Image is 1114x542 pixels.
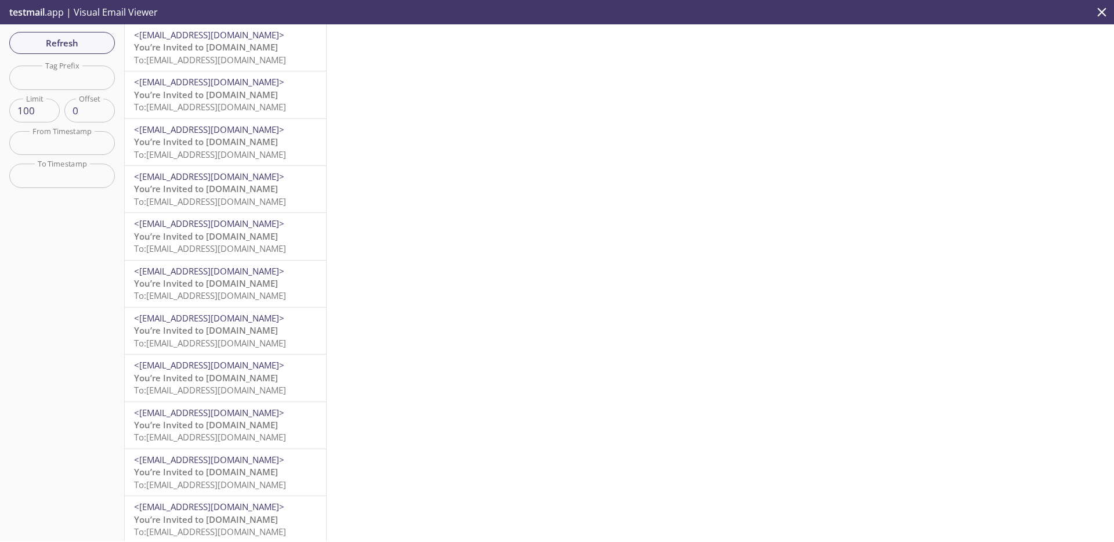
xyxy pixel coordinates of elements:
[125,261,326,307] div: <[EMAIL_ADDRESS][DOMAIN_NAME]>You’re Invited to [DOMAIN_NAME]To:[EMAIL_ADDRESS][DOMAIN_NAME]
[125,308,326,354] div: <[EMAIL_ADDRESS][DOMAIN_NAME]>You’re Invited to [DOMAIN_NAME]To:[EMAIL_ADDRESS][DOMAIN_NAME]
[134,407,284,418] span: <[EMAIL_ADDRESS][DOMAIN_NAME]>
[134,372,278,384] span: You’re Invited to [DOMAIN_NAME]
[134,183,278,194] span: You’re Invited to [DOMAIN_NAME]
[134,54,286,66] span: To: [EMAIL_ADDRESS][DOMAIN_NAME]
[134,384,286,396] span: To: [EMAIL_ADDRESS][DOMAIN_NAME]
[125,166,326,212] div: <[EMAIL_ADDRESS][DOMAIN_NAME]>You’re Invited to [DOMAIN_NAME]To:[EMAIL_ADDRESS][DOMAIN_NAME]
[125,119,326,165] div: <[EMAIL_ADDRESS][DOMAIN_NAME]>You’re Invited to [DOMAIN_NAME]To:[EMAIL_ADDRESS][DOMAIN_NAME]
[134,431,286,443] span: To: [EMAIL_ADDRESS][DOMAIN_NAME]
[134,466,278,478] span: You’re Invited to [DOMAIN_NAME]
[134,324,278,336] span: You’re Invited to [DOMAIN_NAME]
[125,213,326,259] div: <[EMAIL_ADDRESS][DOMAIN_NAME]>You’re Invited to [DOMAIN_NAME]To:[EMAIL_ADDRESS][DOMAIN_NAME]
[134,101,286,113] span: To: [EMAIL_ADDRESS][DOMAIN_NAME]
[134,196,286,207] span: To: [EMAIL_ADDRESS][DOMAIN_NAME]
[125,449,326,496] div: <[EMAIL_ADDRESS][DOMAIN_NAME]>You’re Invited to [DOMAIN_NAME]To:[EMAIL_ADDRESS][DOMAIN_NAME]
[134,265,284,277] span: <[EMAIL_ADDRESS][DOMAIN_NAME]>
[134,312,284,324] span: <[EMAIL_ADDRESS][DOMAIN_NAME]>
[134,479,286,490] span: To: [EMAIL_ADDRESS][DOMAIN_NAME]
[134,29,284,41] span: <[EMAIL_ADDRESS][DOMAIN_NAME]>
[134,359,284,371] span: <[EMAIL_ADDRESS][DOMAIN_NAME]>
[125,71,326,118] div: <[EMAIL_ADDRESS][DOMAIN_NAME]>You’re Invited to [DOMAIN_NAME]To:[EMAIL_ADDRESS][DOMAIN_NAME]
[134,171,284,182] span: <[EMAIL_ADDRESS][DOMAIN_NAME]>
[134,277,278,289] span: You’re Invited to [DOMAIN_NAME]
[134,89,278,100] span: You’re Invited to [DOMAIN_NAME]
[125,402,326,449] div: <[EMAIL_ADDRESS][DOMAIN_NAME]>You’re Invited to [DOMAIN_NAME]To:[EMAIL_ADDRESS][DOMAIN_NAME]
[125,24,326,71] div: <[EMAIL_ADDRESS][DOMAIN_NAME]>You’re Invited to [DOMAIN_NAME]To:[EMAIL_ADDRESS][DOMAIN_NAME]
[125,355,326,401] div: <[EMAIL_ADDRESS][DOMAIN_NAME]>You’re Invited to [DOMAIN_NAME]To:[EMAIL_ADDRESS][DOMAIN_NAME]
[9,32,115,54] button: Refresh
[134,526,286,537] span: To: [EMAIL_ADDRESS][DOMAIN_NAME]
[134,41,278,53] span: You’re Invited to [DOMAIN_NAME]
[134,243,286,254] span: To: [EMAIL_ADDRESS][DOMAIN_NAME]
[134,454,284,465] span: <[EMAIL_ADDRESS][DOMAIN_NAME]>
[134,136,278,147] span: You’re Invited to [DOMAIN_NAME]
[134,218,284,229] span: <[EMAIL_ADDRESS][DOMAIN_NAME]>
[134,514,278,525] span: You’re Invited to [DOMAIN_NAME]
[19,35,106,50] span: Refresh
[134,76,284,88] span: <[EMAIL_ADDRESS][DOMAIN_NAME]>
[134,230,278,242] span: You’re Invited to [DOMAIN_NAME]
[134,501,284,512] span: <[EMAIL_ADDRESS][DOMAIN_NAME]>
[134,419,278,431] span: You’re Invited to [DOMAIN_NAME]
[134,290,286,301] span: To: [EMAIL_ADDRESS][DOMAIN_NAME]
[134,337,286,349] span: To: [EMAIL_ADDRESS][DOMAIN_NAME]
[9,6,45,19] span: testmail
[134,149,286,160] span: To: [EMAIL_ADDRESS][DOMAIN_NAME]
[134,124,284,135] span: <[EMAIL_ADDRESS][DOMAIN_NAME]>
